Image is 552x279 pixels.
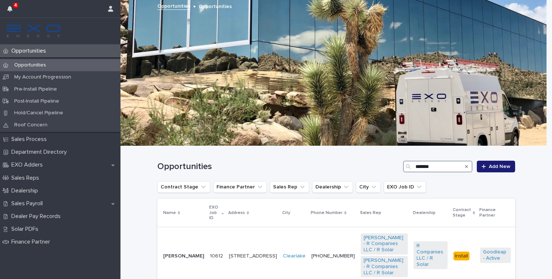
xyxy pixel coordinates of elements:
[8,47,52,54] p: Opportunities
[8,200,49,207] p: Sales Payroll
[8,226,44,233] p: Solar PDFs
[8,62,52,68] p: Opportunities
[283,253,306,259] a: Clearlake
[213,181,267,193] button: Finance Partner
[479,206,511,219] p: Finance Partner
[8,136,53,143] p: Sales Process
[483,249,508,261] a: Goodleap - Active
[364,235,405,253] a: [PERSON_NAME] - R Companies LLC / R Solar
[199,2,232,10] p: Opportunities
[8,110,69,116] p: Hold/Cancel Pipeline
[453,252,469,261] div: Install
[453,206,471,219] p: Contract Stage
[282,209,290,217] p: City
[8,161,49,168] p: EXO Adders
[157,161,400,172] h1: Opportunities
[489,164,510,169] span: Add New
[403,161,472,172] input: Search
[157,181,210,193] button: Contract Stage
[210,252,225,259] p: 10612
[312,181,353,193] button: Dealership
[270,181,309,193] button: Sales Rep
[209,203,220,222] p: EXO Job ID
[364,257,405,276] a: [PERSON_NAME] - R Companies LLC / R Solar
[8,149,73,156] p: Department Directory
[229,253,277,259] p: [STREET_ADDRESS]
[477,161,515,172] a: Add New
[163,209,176,217] p: Name
[417,243,445,267] a: R Companies LLC / R Solar
[8,74,77,80] p: My Account Progression
[311,253,355,259] a: [PHONE_NUMBER]
[356,181,381,193] button: City
[384,181,426,193] button: EXO Job ID
[8,122,53,128] p: Roof Concern
[157,1,191,10] a: Opportunities
[228,209,245,217] p: Address
[8,187,44,194] p: Dealership
[8,86,63,92] p: Pre-Install Pipeline
[8,98,65,104] p: Post-Install Pipeline
[7,4,17,18] div: 4
[8,238,56,245] p: Finance Partner
[311,209,342,217] p: Phone Number
[360,209,381,217] p: Sales Rep
[163,253,204,259] p: [PERSON_NAME]
[6,24,61,38] img: FKS5r6ZBThi8E5hshIGi
[8,213,66,220] p: Dealer Pay Records
[413,209,436,217] p: Dealership
[14,3,17,8] p: 4
[8,175,45,181] p: Sales Reps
